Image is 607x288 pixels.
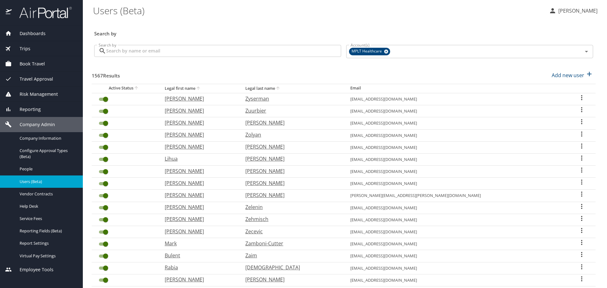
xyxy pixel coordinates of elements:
[94,26,593,37] h3: Search by
[165,143,233,150] p: [PERSON_NAME]
[345,226,568,238] td: [EMAIL_ADDRESS][DOMAIN_NAME]
[245,143,338,150] p: [PERSON_NAME]
[245,155,338,162] p: [PERSON_NAME]
[12,6,72,19] img: airportal-logo.png
[165,119,233,126] p: [PERSON_NAME]
[106,45,341,57] input: Search by name or email
[345,141,568,153] td: [EMAIL_ADDRESS][DOMAIN_NAME]
[345,202,568,214] td: [EMAIL_ADDRESS][DOMAIN_NAME]
[245,276,338,283] p: [PERSON_NAME]
[20,216,75,222] span: Service Fees
[165,240,233,247] p: Mark
[275,86,281,92] button: sort
[345,93,568,105] td: [EMAIL_ADDRESS][DOMAIN_NAME]
[345,214,568,226] td: [EMAIL_ADDRESS][DOMAIN_NAME]
[245,264,338,271] p: [DEMOGRAPHIC_DATA]
[245,191,338,199] p: [PERSON_NAME]
[345,166,568,178] td: [EMAIL_ADDRESS][DOMAIN_NAME]
[245,95,338,102] p: Zyserman
[160,84,240,93] th: Legal first name
[345,129,568,141] td: [EMAIL_ADDRESS][DOMAIN_NAME]
[245,215,338,223] p: Zehmisch
[245,252,338,259] p: Zaim
[165,264,233,271] p: Rabia
[195,86,202,92] button: sort
[12,266,53,273] span: Employee Tools
[345,262,568,274] td: [EMAIL_ADDRESS][DOMAIN_NAME]
[345,250,568,262] td: [EMAIL_ADDRESS][DOMAIN_NAME]
[6,6,12,19] img: icon-airportal.png
[20,135,75,141] span: Company Information
[582,47,591,56] button: Open
[12,91,58,98] span: Risk Management
[133,85,140,91] button: sort
[165,131,233,138] p: [PERSON_NAME]
[245,228,338,235] p: Zecevic
[345,238,568,250] td: [EMAIL_ADDRESS][DOMAIN_NAME]
[552,71,584,79] p: Add new user
[245,179,338,187] p: [PERSON_NAME]
[20,148,75,160] span: Configure Approval Types (Beta)
[345,105,568,117] td: [EMAIL_ADDRESS][DOMAIN_NAME]
[165,167,233,175] p: [PERSON_NAME]
[245,240,338,247] p: Zamboni-Cutter
[165,155,233,162] p: Lihua
[165,203,233,211] p: [PERSON_NAME]
[240,84,345,93] th: Legal last name
[349,48,390,55] div: MPLT Healthcare
[20,240,75,246] span: Report Settings
[20,179,75,185] span: Users (Beta)
[92,68,120,79] h3: 1567 Results
[546,5,600,16] button: [PERSON_NAME]
[165,95,233,102] p: [PERSON_NAME]
[20,166,75,172] span: People
[556,7,598,15] p: [PERSON_NAME]
[12,45,30,52] span: Trips
[165,179,233,187] p: [PERSON_NAME]
[165,215,233,223] p: [PERSON_NAME]
[20,191,75,197] span: Vendor Contracts
[93,1,544,20] h1: Users (Beta)
[549,68,596,82] button: Add new user
[245,119,338,126] p: [PERSON_NAME]
[92,84,160,93] th: Active Status
[245,107,338,114] p: Zuurbier
[165,107,233,114] p: [PERSON_NAME]
[165,191,233,199] p: [PERSON_NAME]
[12,121,55,128] span: Company Admin
[245,131,338,138] p: Zolyan
[345,84,568,93] th: Email
[20,203,75,209] span: Help Desk
[165,276,233,283] p: [PERSON_NAME]
[165,228,233,235] p: [PERSON_NAME]
[12,76,53,83] span: Travel Approval
[349,48,386,55] span: MPLT Healthcare
[245,203,338,211] p: Zelenin
[345,178,568,190] td: [EMAIL_ADDRESS][DOMAIN_NAME]
[165,252,233,259] p: Bulent
[20,228,75,234] span: Reporting Fields (Beta)
[345,117,568,129] td: [EMAIL_ADDRESS][DOMAIN_NAME]
[12,30,46,37] span: Dashboards
[12,106,41,113] span: Reporting
[20,253,75,259] span: Virtual Pay Settings
[12,60,45,67] span: Book Travel
[345,274,568,286] td: [EMAIL_ADDRESS][DOMAIN_NAME]
[245,167,338,175] p: [PERSON_NAME]
[345,190,568,202] td: [PERSON_NAME][EMAIL_ADDRESS][PERSON_NAME][DOMAIN_NAME]
[345,153,568,165] td: [EMAIL_ADDRESS][DOMAIN_NAME]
